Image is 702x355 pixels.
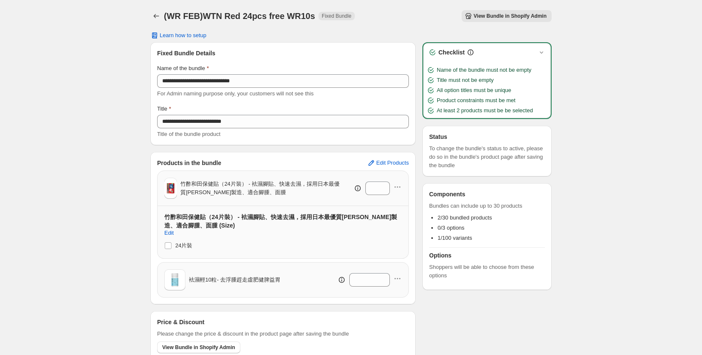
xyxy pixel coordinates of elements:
h1: (WR FEB)WTN Red 24pcs free WR10s [164,11,315,21]
button: Back [150,10,162,22]
img: 竹酢和田保健貼（24片裝） - 袪濕腳貼、快速去濕，採用日本最優質孟宗竹製造、適合腳腫、面腫 [164,182,177,195]
span: 2/30 bundled products [438,214,492,221]
span: View Bundle in Shopify Admin [162,344,235,351]
span: Edit Products [376,160,409,166]
h3: Components [429,190,465,198]
span: Please change the price & discount in the product page after saving the bundle [157,330,349,338]
span: 24片裝 [175,242,192,249]
button: Edit Products [362,156,414,170]
button: View Bundle in Shopify Admin [462,10,552,22]
label: Name of the bundle [157,64,209,73]
h3: 竹酢和田保健貼（24片裝） - 袪濕腳貼、快速去濕，採用日本最優質[PERSON_NAME]製造、適合腳腫、面腫 (Size) [164,213,402,230]
span: Shoppers will be able to choose from these options [429,263,545,280]
h3: Products in the bundle [157,159,221,167]
span: Fixed Bundle [322,13,351,19]
h3: Price & Discount [157,318,204,326]
span: Title must not be empty [437,76,494,84]
span: View Bundle in Shopify Admin [473,13,547,19]
span: 1/100 variants [438,235,472,241]
button: Edit [159,227,179,239]
h3: Options [429,251,545,260]
label: Title [157,105,171,113]
span: 0/3 options [438,225,465,231]
img: 袪濕輕10粒- 去浮腫趕走虛肥健脾益胃 [164,269,185,290]
span: Product constraints must be met [437,96,515,105]
button: Learn how to setup [145,30,212,41]
span: Learn how to setup [160,32,207,39]
span: Edit [164,230,174,236]
h3: Status [429,133,545,141]
span: All option titles must be unique [437,86,511,95]
span: For Admin naming purpose only, your customers will not see this [157,90,313,97]
span: To change the bundle's status to active, please do so in the bundle's product page after saving t... [429,144,545,170]
span: Name of the bundle must not be empty [437,66,531,74]
span: Title of the bundle product [157,131,220,137]
h3: Checklist [438,48,465,57]
span: Bundles can include up to 30 products [429,202,545,210]
span: 竹酢和田保健貼（24片裝） - 袪濕腳貼、快速去濕，採用日本最優質[PERSON_NAME]製造、適合腳腫、面腫 [180,180,340,197]
span: 袪濕輕10粒- 去浮腫趕走虛肥健脾益胃 [189,276,280,284]
button: View Bundle in Shopify Admin [157,341,240,353]
h3: Fixed Bundle Details [157,49,409,57]
span: At least 2 products must be be selected [437,106,533,115]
